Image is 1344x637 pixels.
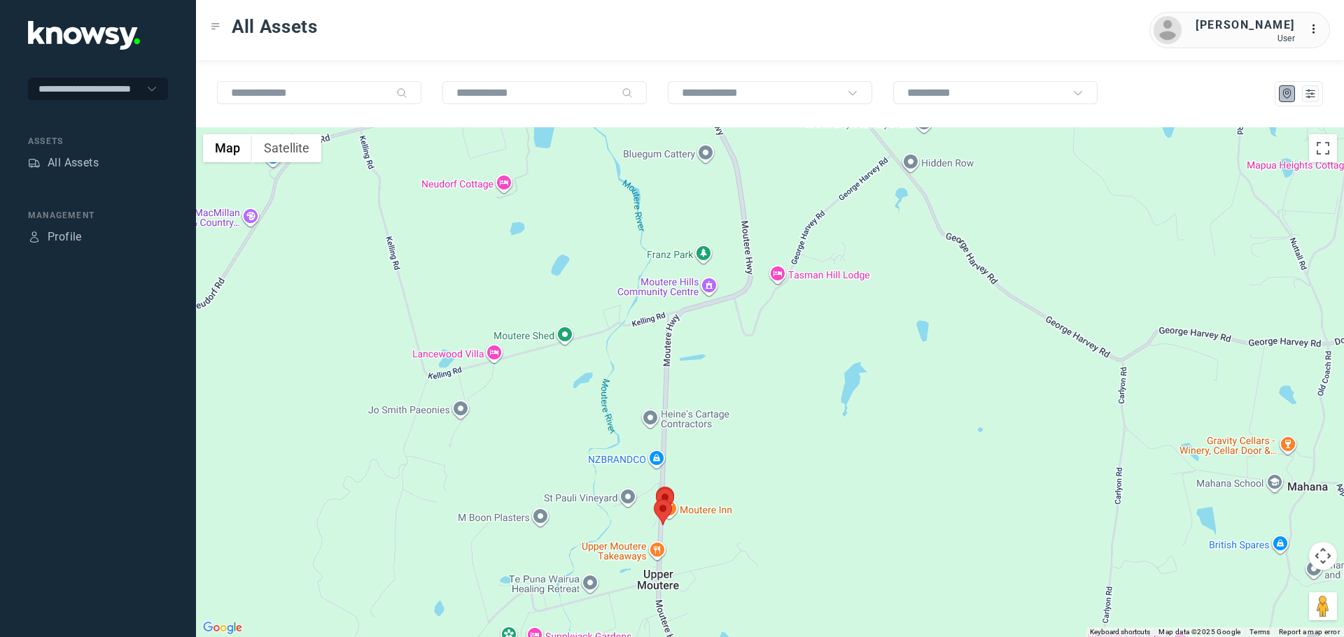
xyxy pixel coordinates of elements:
div: Profile [48,229,82,245]
div: List [1304,87,1317,100]
button: Toggle fullscreen view [1309,134,1337,162]
div: Search [396,87,407,99]
span: All Assets [232,14,318,39]
div: Map [1281,87,1294,100]
button: Keyboard shortcuts [1090,627,1150,637]
a: Terms (opens in new tab) [1249,628,1270,636]
span: Map data ©2025 Google [1158,628,1240,636]
div: : [1309,21,1326,40]
div: User [1196,34,1295,43]
button: Drag Pegman onto the map to open Street View [1309,592,1337,620]
div: : [1309,21,1326,38]
a: Report a map error [1279,628,1340,636]
img: avatar.png [1154,16,1182,44]
img: Application Logo [28,21,140,50]
tspan: ... [1310,24,1324,34]
div: Assets [28,135,168,148]
div: All Assets [48,155,99,171]
a: AssetsAll Assets [28,155,99,171]
div: Search [622,87,633,99]
div: Profile [28,231,41,243]
button: Show satellite imagery [252,134,321,162]
div: Management [28,209,168,222]
div: Toggle Menu [211,22,220,31]
div: Assets [28,157,41,169]
div: [PERSON_NAME] [1196,17,1295,34]
button: Map camera controls [1309,542,1337,570]
a: ProfileProfile [28,229,82,245]
img: Google [199,619,246,637]
button: Show street map [203,134,252,162]
a: Open this area in Google Maps (opens a new window) [199,619,246,637]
